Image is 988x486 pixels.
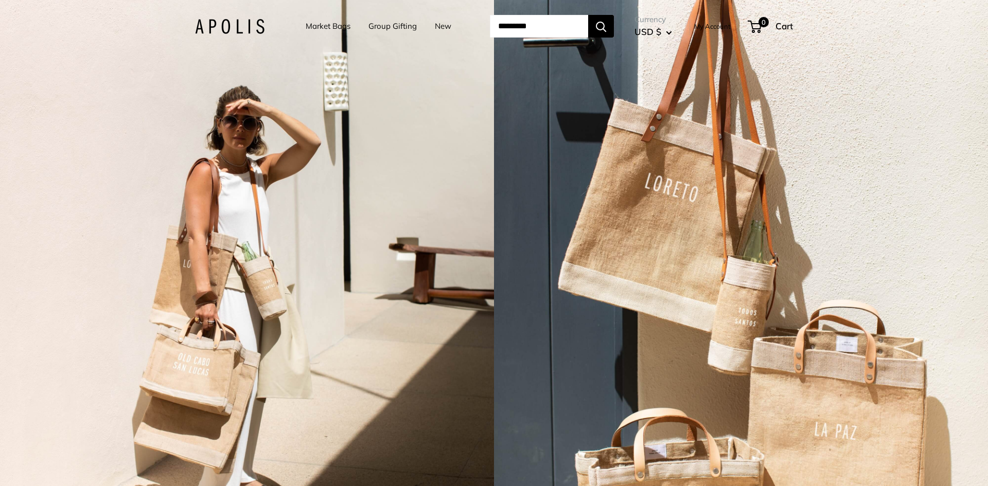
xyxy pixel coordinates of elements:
[195,19,264,34] img: Apolis
[758,17,769,27] span: 0
[368,19,417,33] a: Group Gifting
[634,12,672,27] span: Currency
[634,26,661,37] span: USD $
[306,19,350,33] a: Market Bags
[435,19,451,33] a: New
[775,21,793,31] span: Cart
[490,15,588,38] input: Search...
[588,15,614,38] button: Search
[634,24,672,40] button: USD $
[749,18,793,34] a: 0 Cart
[694,20,731,32] a: My Account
